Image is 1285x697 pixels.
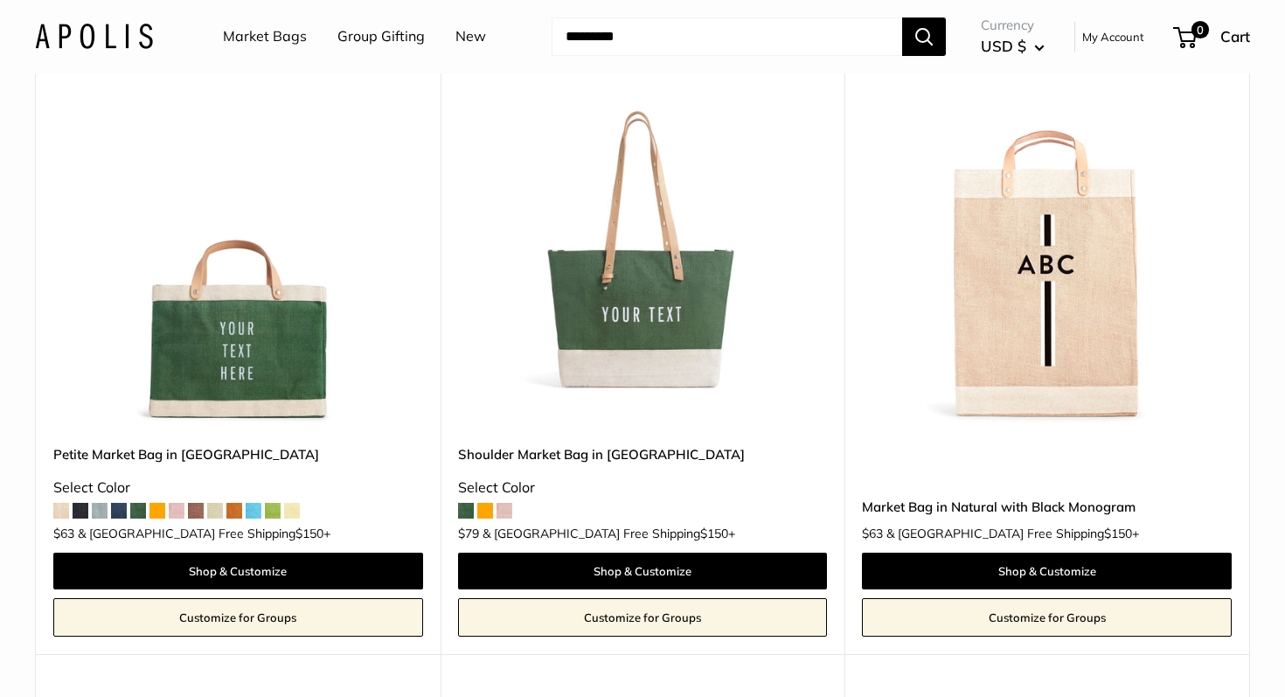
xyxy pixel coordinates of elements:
[455,24,486,50] a: New
[862,553,1232,589] a: Shop & Customize
[458,598,828,637] a: Customize for Groups
[981,13,1045,38] span: Currency
[458,444,828,464] a: Shoulder Market Bag in [GEOGRAPHIC_DATA]
[458,57,828,427] a: Shoulder Market Bag in Field GreenShoulder Market Bag in Field Green
[1191,21,1209,38] span: 0
[552,17,902,56] input: Search...
[53,57,423,427] img: description_Make it yours with custom printed text.
[53,553,423,589] a: Shop & Customize
[53,57,423,427] a: description_Make it yours with custom printed text.description_Take it anywhere with easy-grip ha...
[981,37,1026,55] span: USD $
[53,526,74,541] span: $63
[53,475,423,501] div: Select Color
[862,497,1232,517] a: Market Bag in Natural with Black Monogram
[14,631,187,683] iframe: Sign Up via Text for Offers
[1175,23,1250,51] a: 0 Cart
[1082,26,1144,47] a: My Account
[295,526,323,541] span: $150
[483,527,735,540] span: & [GEOGRAPHIC_DATA] Free Shipping +
[53,598,423,637] a: Customize for Groups
[35,24,153,49] img: Apolis
[458,57,828,427] img: Shoulder Market Bag in Field Green
[223,24,307,50] a: Market Bags
[78,527,330,540] span: & [GEOGRAPHIC_DATA] Free Shipping +
[862,57,1232,427] img: Market Bag in Natural with Black Monogram
[886,527,1139,540] span: & [GEOGRAPHIC_DATA] Free Shipping +
[458,475,828,501] div: Select Color
[53,444,423,464] a: Petite Market Bag in [GEOGRAPHIC_DATA]
[862,57,1232,427] a: Market Bag in Natural with Black MonogramMarket Bag in Natural with Black Monogram
[458,526,479,541] span: $79
[862,526,883,541] span: $63
[902,17,946,56] button: Search
[981,32,1045,60] button: USD $
[1220,27,1250,45] span: Cart
[1104,526,1132,541] span: $150
[862,598,1232,637] a: Customize for Groups
[700,526,728,541] span: $150
[337,24,425,50] a: Group Gifting
[458,553,828,589] a: Shop & Customize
